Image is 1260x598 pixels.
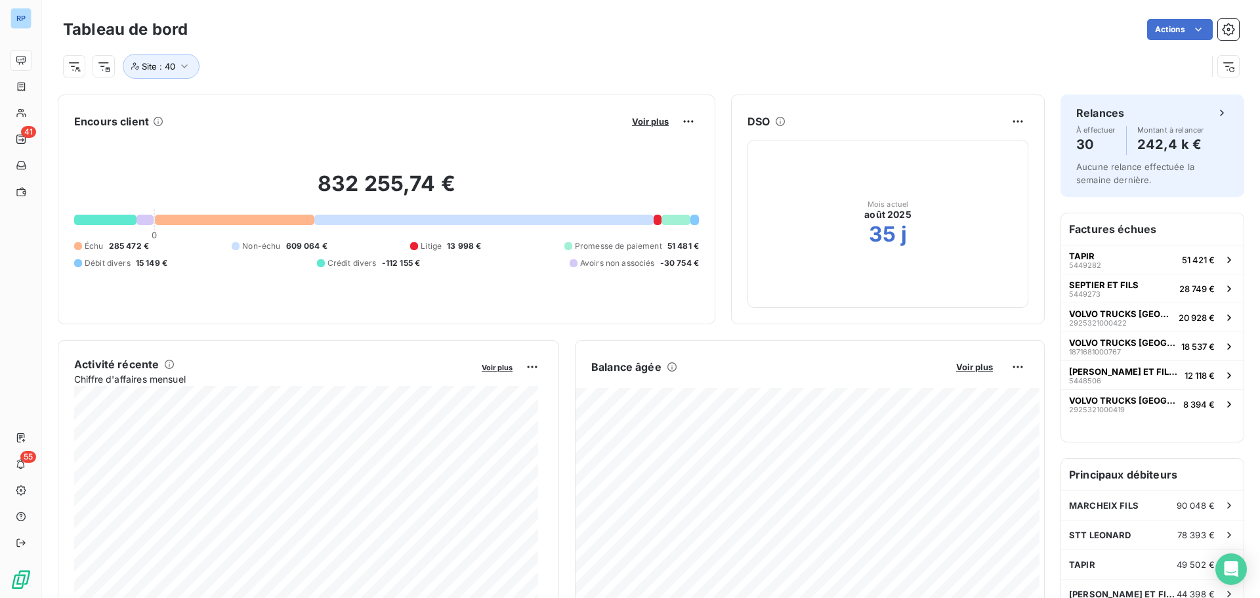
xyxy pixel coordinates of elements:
span: 13 998 € [447,240,481,252]
span: 5449273 [1069,290,1101,298]
span: Chiffre d'affaires mensuel [74,372,472,386]
span: août 2025 [864,208,911,221]
h4: 242,4 k € [1137,134,1204,155]
span: 15 149 € [136,257,167,269]
h2: j [901,221,907,247]
span: 5449282 [1069,261,1101,269]
span: [PERSON_NAME] ET FILS [PERSON_NAME] [1069,366,1179,377]
span: Mois actuel [868,200,909,208]
button: SEPTIER ET FILS544927328 749 € [1061,274,1244,303]
span: 609 064 € [286,240,327,252]
button: VOLVO TRUCKS [GEOGRAPHIC_DATA]-VTF187168100076718 537 € [1061,331,1244,360]
h6: Relances [1076,105,1124,121]
h6: Factures échues [1061,213,1244,245]
h6: Balance âgée [591,359,661,375]
span: 20 928 € [1179,312,1215,323]
button: VOLVO TRUCKS [GEOGRAPHIC_DATA]-VTF29253210004198 394 € [1061,389,1244,418]
img: Logo LeanPay [10,569,31,590]
div: RP [10,8,31,29]
span: 55 [20,451,36,463]
span: 78 393 € [1177,530,1215,540]
span: 41 [21,126,36,138]
span: 18 537 € [1181,341,1215,352]
span: 1871681000767 [1069,348,1121,356]
span: 8 394 € [1183,399,1215,410]
span: -30 754 € [660,257,699,269]
button: Site : 40 [123,54,199,79]
button: TAPIR544928251 421 € [1061,245,1244,274]
h4: 30 [1076,134,1116,155]
h6: Principaux débiteurs [1061,459,1244,490]
button: Voir plus [628,116,673,127]
span: Avoirs non associés [580,257,655,269]
span: VOLVO TRUCKS [GEOGRAPHIC_DATA]-VTF [1069,337,1176,348]
span: 5448506 [1069,377,1101,385]
span: Crédit divers [327,257,377,269]
span: STT LEONARD [1069,530,1131,540]
button: Voir plus [478,361,516,373]
span: 51 421 € [1182,255,1215,265]
h2: 35 [869,221,896,247]
span: 49 502 € [1177,559,1215,570]
span: Non-échu [242,240,280,252]
span: Débit divers [85,257,131,269]
span: Voir plus [632,116,669,127]
button: Actions [1147,19,1213,40]
button: VOLVO TRUCKS [GEOGRAPHIC_DATA]-VTF292532100042220 928 € [1061,303,1244,331]
button: Voir plus [952,361,997,373]
span: VOLVO TRUCKS [GEOGRAPHIC_DATA]-VTF [1069,395,1178,406]
span: Site : 40 [142,61,175,72]
span: À effectuer [1076,126,1116,134]
button: [PERSON_NAME] ET FILS [PERSON_NAME]544850612 118 € [1061,360,1244,389]
span: Voir plus [956,362,993,372]
h6: DSO [747,114,770,129]
span: 90 048 € [1177,500,1215,511]
span: -112 155 € [382,257,421,269]
span: 2925321000419 [1069,406,1125,414]
span: 12 118 € [1185,370,1215,381]
span: 0 [152,230,157,240]
span: VOLVO TRUCKS [GEOGRAPHIC_DATA]-VTF [1069,309,1173,319]
h6: Activité récente [74,356,159,372]
h6: Encours client [74,114,149,129]
div: Open Intercom Messenger [1215,553,1247,585]
span: Aucune relance effectuée la semaine dernière. [1076,161,1194,185]
span: 28 749 € [1179,284,1215,294]
span: Échu [85,240,104,252]
span: Montant à relancer [1137,126,1204,134]
span: SEPTIER ET FILS [1069,280,1139,290]
span: MARCHEIX FILS [1069,500,1139,511]
span: Voir plus [482,363,513,372]
span: TAPIR [1069,559,1095,570]
span: Promesse de paiement [575,240,662,252]
a: 41 [10,129,31,150]
h3: Tableau de bord [63,18,188,41]
span: 51 481 € [667,240,699,252]
span: 2925321000422 [1069,319,1127,327]
span: TAPIR [1069,251,1095,261]
span: Litige [421,240,442,252]
span: 285 472 € [109,240,149,252]
h2: 832 255,74 € [74,171,699,210]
